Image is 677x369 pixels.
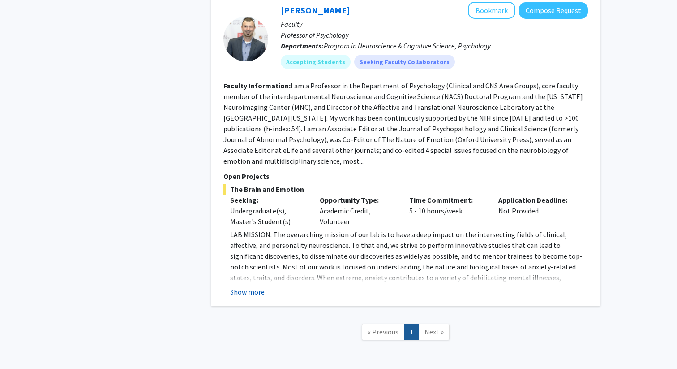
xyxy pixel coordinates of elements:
[223,184,588,195] span: The Brain and Emotion
[230,195,306,205] p: Seeking:
[354,55,455,69] mat-chip: Seeking Faculty Collaborators
[468,2,515,19] button: Add Alexander Shackman to Bookmarks
[498,195,574,205] p: Application Deadline:
[230,205,306,227] div: Undergraduate(s), Master's Student(s)
[368,327,398,336] span: « Previous
[492,195,581,227] div: Not Provided
[223,81,291,90] b: Faculty Information:
[424,327,444,336] span: Next »
[419,324,450,340] a: Next Page
[313,195,403,227] div: Academic Credit, Volunteer
[320,195,396,205] p: Opportunity Type:
[362,324,404,340] a: Previous Page
[404,324,419,340] a: 1
[223,171,588,182] p: Open Projects
[230,287,265,297] button: Show more
[409,195,485,205] p: Time Commitment:
[281,30,588,40] p: Professor of Psychology
[223,81,583,165] fg-read-more: I am a Professor in the Department of Psychology (Clinical and CNS Area Groups), core faculty mem...
[281,19,588,30] p: Faculty
[519,2,588,19] button: Compose Request to Alexander Shackman
[324,41,491,50] span: Program in Neuroscience & Cognitive Science, Psychology
[211,315,600,352] nav: Page navigation
[281,55,351,69] mat-chip: Accepting Students
[281,41,324,50] b: Departments:
[7,329,38,362] iframe: Chat
[281,4,350,16] a: [PERSON_NAME]
[403,195,492,227] div: 5 - 10 hours/week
